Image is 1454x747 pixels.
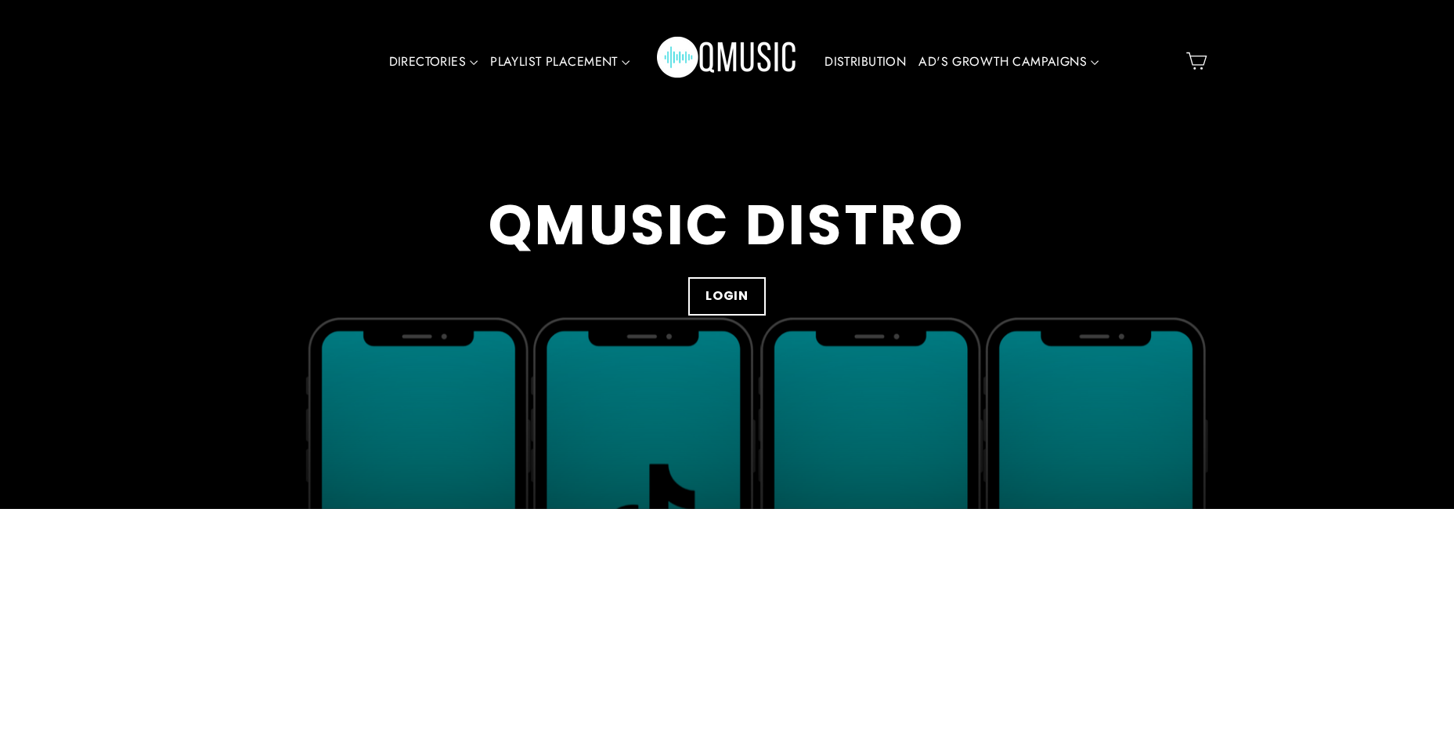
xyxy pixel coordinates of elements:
[688,277,766,316] a: LOGIN
[383,44,485,80] a: DIRECTORIES
[489,193,965,258] div: QMUSIC DISTRO
[334,16,1121,107] div: Primary
[484,44,636,80] a: PLAYLIST PLACEMENT
[657,26,798,96] img: Q Music Promotions
[818,44,912,80] a: DISTRIBUTION
[912,44,1105,80] a: AD'S GROWTH CAMPAIGNS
